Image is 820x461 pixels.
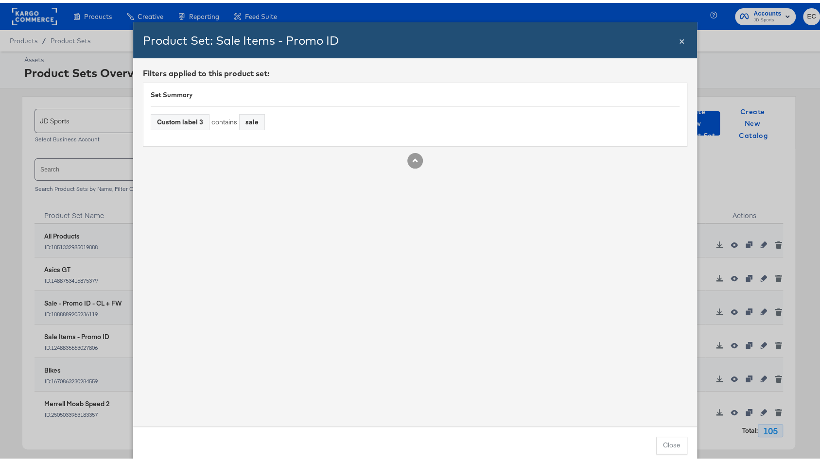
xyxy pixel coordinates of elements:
div: Set Summary [151,87,680,97]
div: sale [240,112,264,127]
button: Close [656,434,687,451]
div: Filters applied to this product set: [143,65,687,76]
div: Custom label 3 [151,112,209,127]
div: Close [679,31,685,45]
span: Product Set: Sale Items - Promo ID [143,30,339,45]
div: contains [211,115,237,124]
span: × [679,31,685,44]
div: Rule Spec [133,19,697,461]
